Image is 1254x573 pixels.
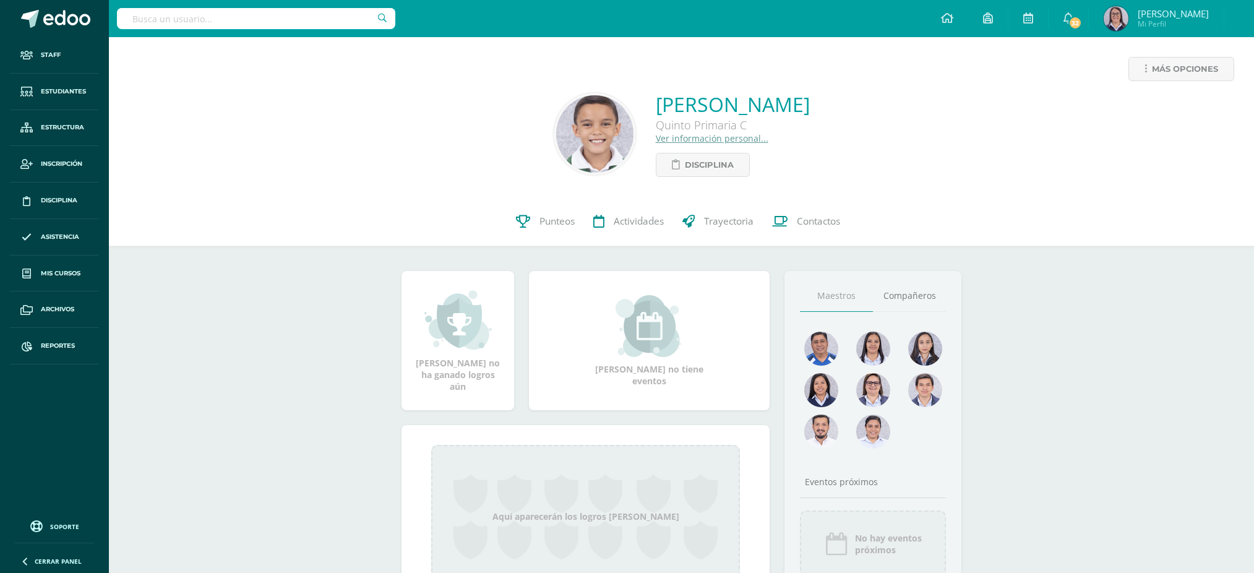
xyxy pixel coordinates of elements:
[1068,16,1082,30] span: 32
[41,87,86,97] span: Estudiantes
[800,280,873,312] a: Maestros
[41,123,84,132] span: Estructura
[41,304,74,314] span: Archivos
[685,153,734,176] span: Disciplina
[873,280,946,312] a: Compañeros
[804,332,838,366] img: 3fa84f42f3e29fcac37698908b932198.png
[856,332,890,366] img: 06db005d3c0fafa7117f50787961da9c.png
[507,197,584,246] a: Punteos
[616,295,683,357] img: event_small.png
[424,289,492,351] img: achievement_small.png
[656,118,810,132] div: Quinto Primaria C
[656,153,750,177] a: Disciplina
[614,215,664,228] span: Actividades
[908,332,942,366] img: 522dc90edefdd00265ec7718d30b3fcb.png
[556,95,633,173] img: d181d4c10f67f2c567dbdfa352d18d60.png
[908,373,942,407] img: 79615471927fb44a55a85da602df09cc.png
[41,269,80,278] span: Mis cursos
[35,557,82,566] span: Cerrar panel
[539,215,575,228] span: Punteos
[10,328,99,364] a: Reportes
[797,215,840,228] span: Contactos
[804,373,838,407] img: 21100ed4c967214a1caac39260a675f5.png
[804,415,838,449] img: e324cd2860608120a0417e01f7b89804.png
[41,159,82,169] span: Inscripción
[1104,6,1128,31] img: 748d42d9fff1f6c6ec16339a92392ca2.png
[763,197,849,246] a: Contactos
[656,132,768,144] a: Ver información personal...
[41,341,75,351] span: Reportes
[10,37,99,74] a: Staff
[584,197,673,246] a: Actividades
[117,8,395,29] input: Busca un usuario...
[10,146,99,183] a: Inscripción
[1138,7,1209,20] span: [PERSON_NAME]
[673,197,763,246] a: Trayectoria
[41,196,77,205] span: Disciplina
[414,289,502,392] div: [PERSON_NAME] no ha ganado logros aún
[10,110,99,147] a: Estructura
[588,295,711,387] div: [PERSON_NAME] no tiene eventos
[1128,57,1234,81] a: Más opciones
[10,183,99,219] a: Disciplina
[856,373,890,407] img: 8362f987eb2848dbd6dae05437e53255.png
[656,91,810,118] a: [PERSON_NAME]
[855,532,922,556] span: No hay eventos próximos
[1152,58,1218,80] span: Más opciones
[10,291,99,328] a: Archivos
[50,522,79,531] span: Soporte
[10,219,99,256] a: Asistencia
[824,532,849,556] img: event_icon.png
[10,74,99,110] a: Estudiantes
[704,215,754,228] span: Trayectoria
[1138,19,1209,29] span: Mi Perfil
[15,517,94,534] a: Soporte
[856,415,890,449] img: 51cd120af2e7b2e3e298fdb293d6118d.png
[41,50,61,60] span: Staff
[41,232,79,242] span: Asistencia
[10,256,99,292] a: Mis cursos
[800,476,946,488] div: Eventos próximos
